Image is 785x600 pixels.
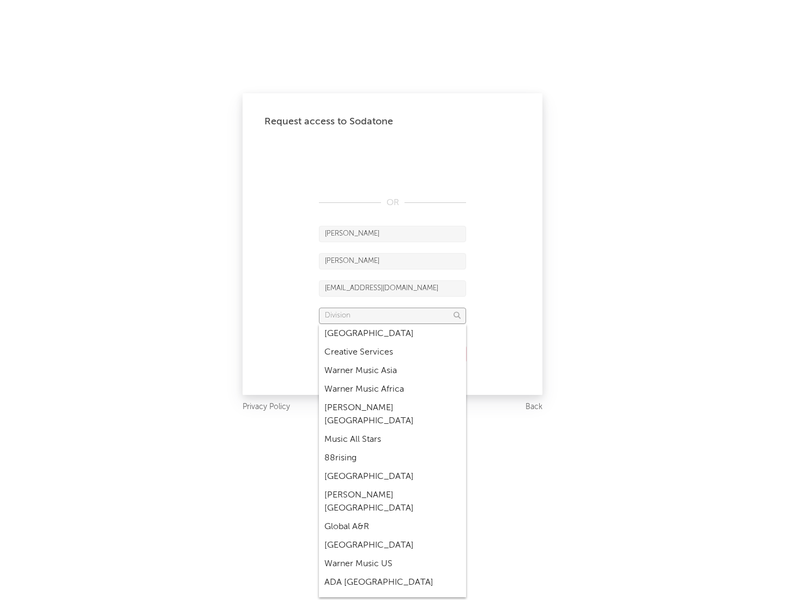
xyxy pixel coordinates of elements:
[319,308,466,324] input: Division
[319,467,466,486] div: [GEOGRAPHIC_DATA]
[526,400,542,414] a: Back
[319,555,466,573] div: Warner Music US
[319,518,466,536] div: Global A&R
[319,196,466,209] div: OR
[319,380,466,399] div: Warner Music Africa
[319,253,466,269] input: Last Name
[243,400,290,414] a: Privacy Policy
[319,325,466,343] div: [GEOGRAPHIC_DATA]
[319,362,466,380] div: Warner Music Asia
[264,115,521,128] div: Request access to Sodatone
[319,536,466,555] div: [GEOGRAPHIC_DATA]
[319,430,466,449] div: Music All Stars
[319,449,466,467] div: 88rising
[319,343,466,362] div: Creative Services
[319,399,466,430] div: [PERSON_NAME] [GEOGRAPHIC_DATA]
[319,486,466,518] div: [PERSON_NAME] [GEOGRAPHIC_DATA]
[319,573,466,592] div: ADA [GEOGRAPHIC_DATA]
[319,226,466,242] input: First Name
[319,280,466,297] input: Email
